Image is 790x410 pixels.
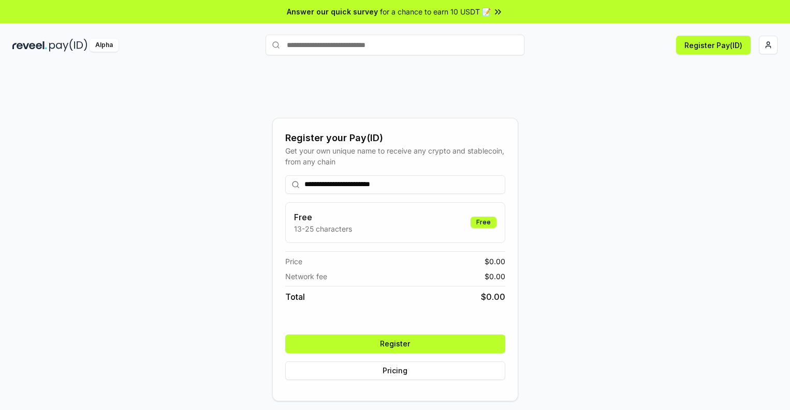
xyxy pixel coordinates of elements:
[485,271,505,282] span: $ 0.00
[285,145,505,167] div: Get your own unique name to receive any crypto and stablecoin, from any chain
[485,256,505,267] span: $ 0.00
[285,256,302,267] span: Price
[12,39,47,52] img: reveel_dark
[285,131,505,145] div: Register your Pay(ID)
[287,6,378,17] span: Answer our quick survey
[285,271,327,282] span: Network fee
[481,291,505,303] span: $ 0.00
[471,217,496,228] div: Free
[294,223,352,234] p: 13-25 characters
[380,6,491,17] span: for a chance to earn 10 USDT 📝
[285,291,305,303] span: Total
[90,39,119,52] div: Alpha
[285,361,505,380] button: Pricing
[676,36,751,54] button: Register Pay(ID)
[285,335,505,353] button: Register
[49,39,87,52] img: pay_id
[294,211,352,223] h3: Free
